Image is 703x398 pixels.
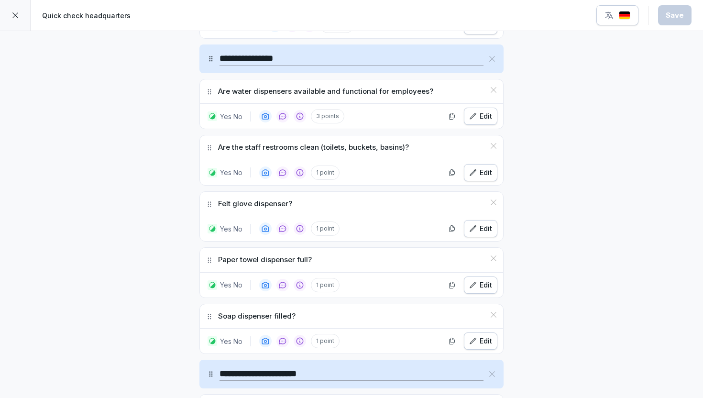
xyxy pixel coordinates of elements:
font: Yes No [220,281,242,289]
button: Edit [464,276,497,294]
font: 1 point [316,169,334,176]
button: Edit [464,164,497,181]
font: Edit [480,112,492,120]
font: 1 point [316,337,334,344]
font: 3 points [316,112,339,120]
font: Are the staff restrooms clean (toilets, buckets, basins)? [218,143,409,152]
font: Paper towel dispenser full? [218,255,312,264]
font: Edit [480,281,492,289]
font: Edit [480,224,492,232]
font: Yes No [220,168,242,177]
button: Edit [464,332,497,350]
font: Felt glove dispenser? [218,199,292,208]
font: Edit [480,337,492,345]
font: Are water dispensers available and functional for employees? [218,87,433,96]
font: 1 point [316,281,334,288]
font: Soap dispenser filled? [218,311,296,321]
font: Edit [480,168,492,177]
font: Yes No [220,112,242,121]
button: Edit [464,220,497,237]
font: Quick check headquarters [42,11,131,20]
font: 1 point [316,225,334,232]
button: Save [658,5,692,25]
button: Edit [464,108,497,125]
font: Yes No [220,337,242,345]
font: Yes No [220,225,242,233]
img: de.svg [619,11,630,20]
font: Save [666,11,684,20]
